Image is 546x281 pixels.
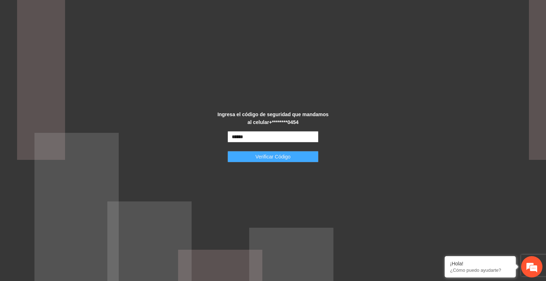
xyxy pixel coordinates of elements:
div: Chatee con nosotros ahora [37,36,119,45]
textarea: Escriba su mensaje y pulse “Intro” [4,194,135,219]
div: ¡Hola! [450,261,510,266]
div: Minimizar ventana de chat en vivo [117,4,134,21]
span: Verificar Código [256,153,291,161]
span: Estamos en línea. [41,95,98,167]
strong: Ingresa el código de seguridad que mandamos al celular +********0454 [218,112,329,125]
p: ¿Cómo puedo ayudarte? [450,268,510,273]
button: Verificar Código [227,151,318,162]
